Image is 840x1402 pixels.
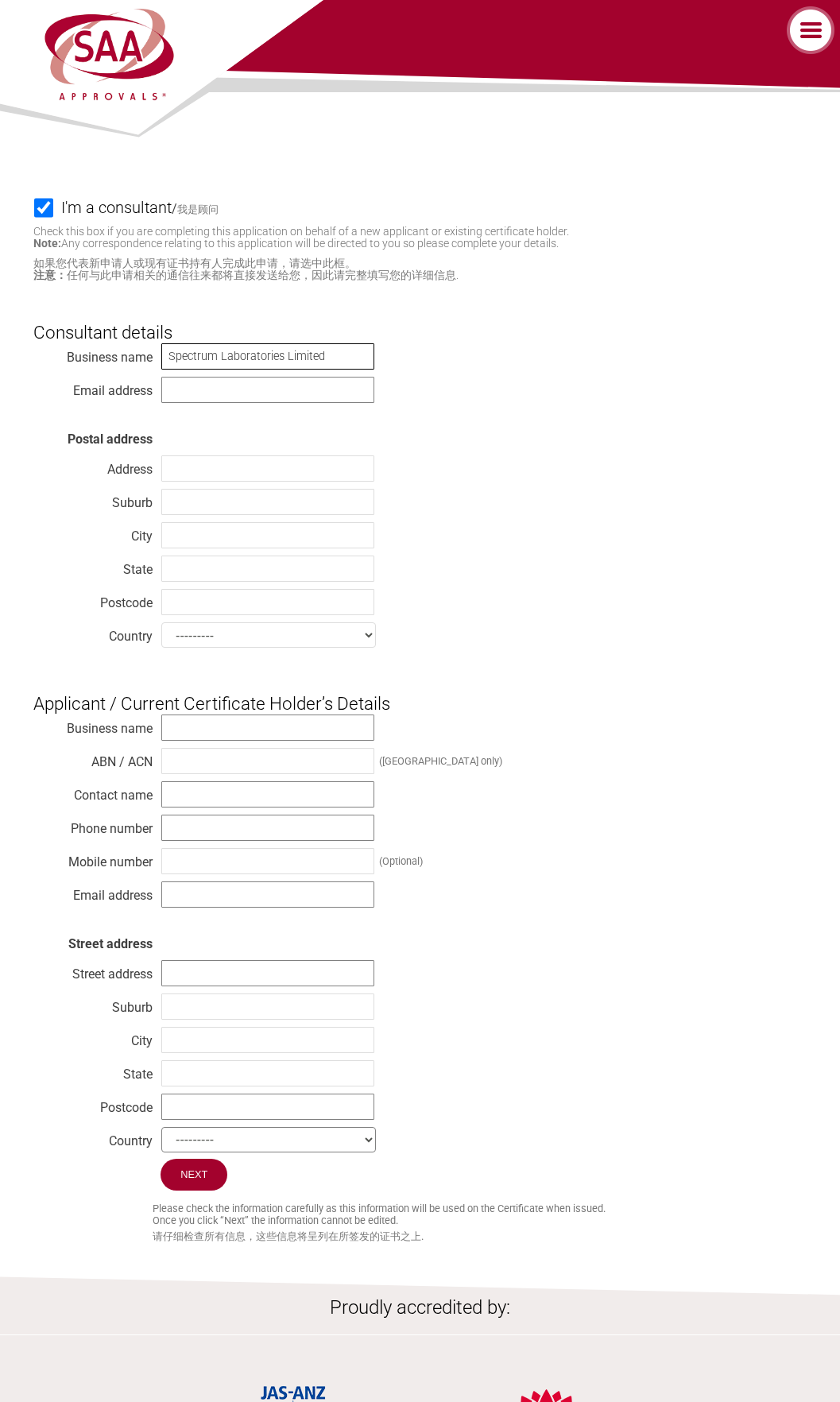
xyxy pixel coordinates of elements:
[33,237,61,250] strong: Note:
[33,884,153,900] div: Email address
[33,591,153,607] div: Postcode
[68,936,153,951] strong: Street address
[33,558,153,574] div: State
[33,717,153,733] div: Business name
[33,269,67,281] strong: 注意：
[33,525,153,540] div: City
[153,1203,806,1226] small: Please check the information carefully as this information will be used on the Certificate when i...
[33,258,806,281] small: 如果您代表新申请人或现有证书持有人完成此申请，请选中此框。 任何与此申请相关的通信往来都将直接发送给您，因此请完整填写您的详细信息.
[33,962,153,978] div: Street address
[33,996,153,1012] div: Suburb
[33,625,153,641] div: Country
[161,1159,227,1191] input: Next
[61,190,172,225] h4: I'm a consultant
[33,296,806,343] h3: Consultant details
[68,432,153,447] strong: Postal address
[177,203,219,215] small: 我是顾问
[33,666,806,714] h3: Applicant / Current Certificate Holder’s Details
[33,817,153,833] div: Phone number
[153,1230,806,1244] small: 请仔细检查所有信息，这些信息将呈列在所签发的证书之上.
[33,379,153,395] div: Email address
[379,855,423,867] div: (Optional)
[33,784,153,800] div: Contact name
[33,225,569,250] small: Check this box if you are completing this application on behalf of a new applicant or existing ce...
[33,750,153,766] div: ABN / ACN
[33,1096,153,1112] div: Postcode
[33,1129,153,1145] div: Country
[33,458,153,474] div: Address
[379,755,502,767] div: ([GEOGRAPHIC_DATA] only)
[33,1063,153,1079] div: State
[42,6,176,103] img: SAA Approvals
[61,198,806,217] label: /
[33,1029,153,1045] div: City
[33,491,153,507] div: Suburb
[33,850,153,866] div: Mobile number
[33,346,153,362] div: Business name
